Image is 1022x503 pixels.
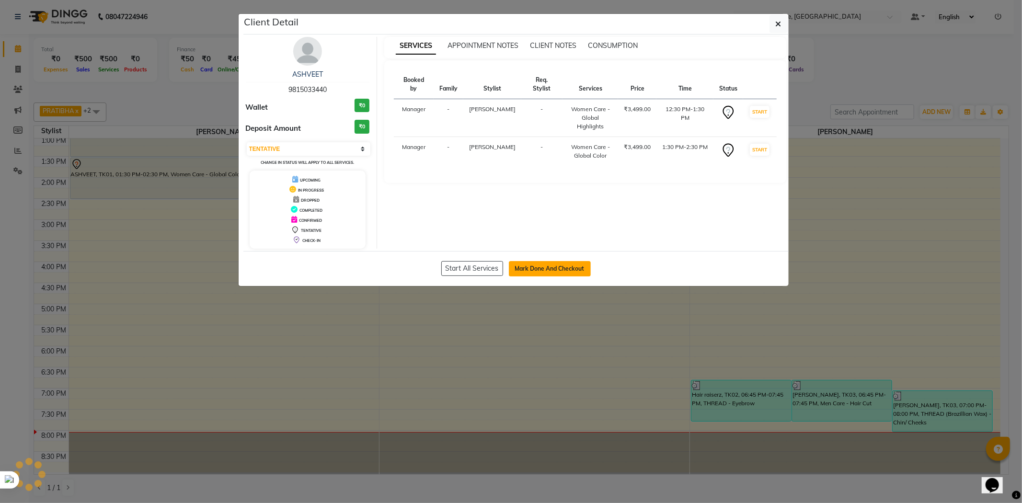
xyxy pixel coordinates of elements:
td: Manager [394,99,434,137]
th: Status [713,70,743,99]
button: Start All Services [441,261,503,276]
th: Booked by [394,70,434,99]
h5: Client Detail [244,15,299,29]
div: Women Care - Global Color [568,143,612,160]
span: [PERSON_NAME] [469,105,516,113]
button: Mark Done And Checkout [509,261,591,276]
span: [PERSON_NAME] [469,143,516,150]
td: 12:30 PM-1:30 PM [656,99,713,137]
span: CONFIRMED [299,218,322,223]
span: DROPPED [301,198,320,203]
button: START [750,106,769,118]
span: APPOINTMENT NOTES [448,41,518,50]
iframe: chat widget [982,465,1012,493]
td: - [521,99,563,137]
div: ₹3,499.00 [624,105,651,114]
th: Price [618,70,656,99]
span: SERVICES [396,37,436,55]
span: 9815033440 [288,85,327,94]
button: START [750,144,769,156]
td: - [434,99,463,137]
td: - [434,137,463,166]
td: - [521,137,563,166]
h3: ₹0 [355,99,369,113]
th: Req. Stylist [521,70,563,99]
th: Services [563,70,618,99]
div: Women Care - Global Highlights [568,105,612,131]
span: CLIENT NOTES [530,41,576,50]
img: avatar [293,37,322,66]
th: Family [434,70,463,99]
span: CHECK-IN [302,238,321,243]
th: Stylist [463,70,521,99]
td: 1:30 PM-2:30 PM [656,137,713,166]
span: IN PROGRESS [298,188,324,193]
span: CONSUMPTION [588,41,638,50]
span: Deposit Amount [246,123,301,134]
h3: ₹0 [355,120,369,134]
a: ASHVEET [292,70,323,79]
td: Manager [394,137,434,166]
th: Time [656,70,713,99]
span: Wallet [246,102,268,113]
div: ₹3,499.00 [624,143,651,151]
span: TENTATIVE [301,228,322,233]
small: Change in status will apply to all services. [261,160,354,165]
span: COMPLETED [299,208,322,213]
span: UPCOMING [300,178,321,183]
